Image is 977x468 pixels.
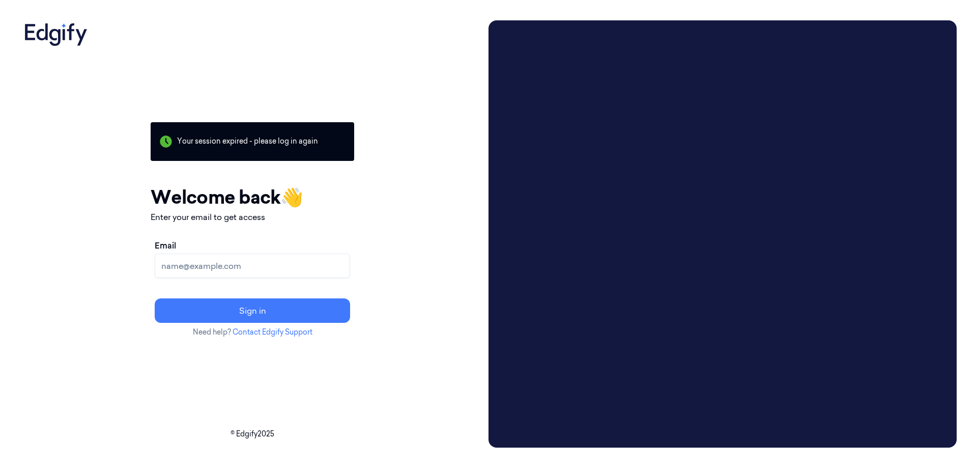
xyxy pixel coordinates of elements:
h1: Welcome back 👋 [151,183,354,211]
button: Sign in [155,298,350,323]
p: © Edgify 2025 [20,429,484,439]
p: Need help? [151,327,354,338]
p: Enter your email to get access [151,211,354,223]
input: name@example.com [155,254,350,278]
label: Email [155,239,176,252]
div: Your session expired - please log in again [151,122,354,161]
a: Contact Edgify Support [233,327,312,337]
